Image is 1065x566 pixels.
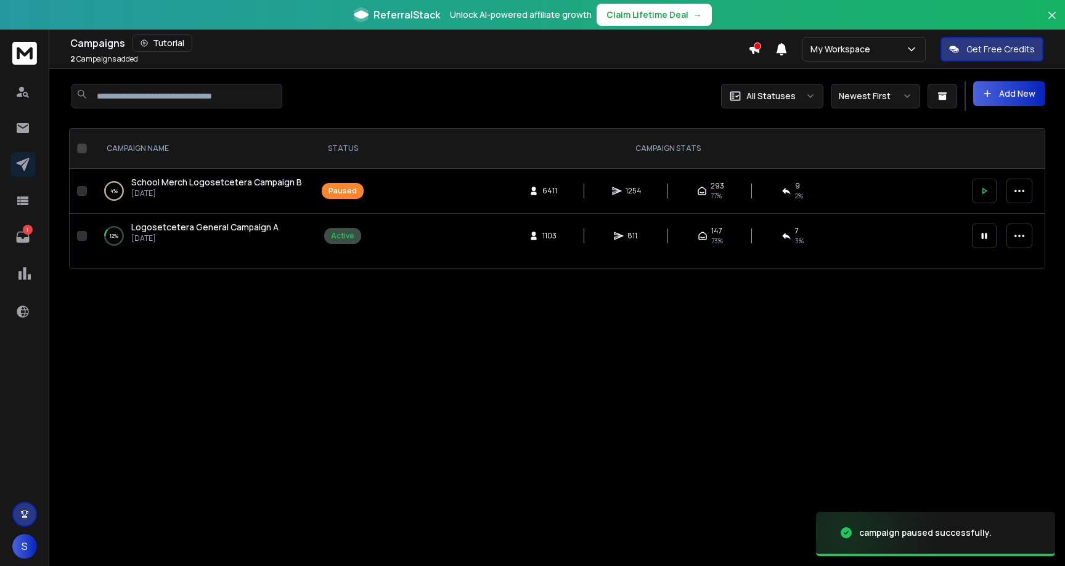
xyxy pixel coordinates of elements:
button: S [12,534,37,559]
p: Campaigns added [70,54,138,64]
div: Active [331,231,354,241]
p: [DATE] [131,188,302,198]
th: STATUS [314,129,371,169]
span: 1254 [626,186,642,196]
th: CAMPAIGN NAME [92,129,314,169]
p: [DATE] [131,233,279,243]
p: 4 % [110,185,118,197]
p: 12 % [110,230,118,242]
button: Get Free Credits [941,37,1043,62]
p: My Workspace [810,43,875,55]
span: 7 [795,226,799,236]
th: CAMPAIGN STATS [371,129,965,169]
button: Claim Lifetime Deal→ [597,4,712,26]
p: 1 [23,225,33,235]
span: 147 [711,226,722,236]
p: Get Free Credits [966,43,1035,55]
span: ReferralStack [373,7,440,22]
span: 2 % [795,191,803,201]
span: 1103 [542,231,557,241]
p: Unlock AI-powered affiliate growth [450,9,592,21]
div: Paused [328,186,357,196]
a: 1 [10,225,35,249]
span: 2 [70,54,75,64]
span: → [693,9,702,21]
button: Close banner [1044,7,1060,37]
span: 77 % [711,191,722,201]
span: 293 [711,181,724,191]
button: Add New [973,81,1045,106]
div: campaign paused successfully. [859,527,992,539]
span: Logosetcetera General Campaign A [131,221,279,233]
div: Campaigns [70,34,748,52]
span: 811 [627,231,640,241]
td: 12%Logosetcetera General Campaign A[DATE] [92,214,314,259]
span: 3 % [795,236,804,246]
span: 73 % [711,236,723,246]
span: School Merch Logosetcetera Campaign B [131,176,302,188]
p: All Statuses [746,90,796,102]
button: Newest First [831,84,920,108]
button: Tutorial [133,34,192,52]
td: 4%School Merch Logosetcetera Campaign B[DATE] [92,169,314,214]
span: 6411 [542,186,557,196]
span: 9 [795,181,800,191]
a: School Merch Logosetcetera Campaign B [131,176,302,188]
a: Logosetcetera General Campaign A [131,221,279,233]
